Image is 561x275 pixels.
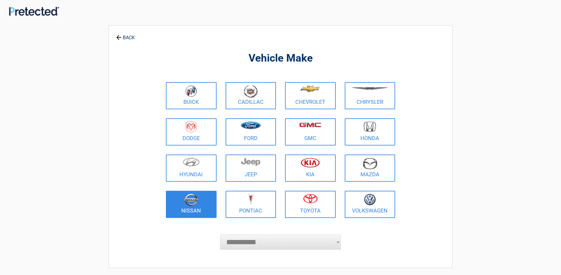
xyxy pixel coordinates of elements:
[241,121,261,129] img: ford
[226,118,276,145] a: Ford
[183,158,200,166] img: hyundai
[364,194,376,206] img: volkswagen
[345,155,395,182] a: Mazda
[244,85,258,98] img: cadillac
[166,155,217,182] a: Hyundai
[303,194,318,203] img: toyota
[285,155,336,182] a: Kia
[241,158,260,166] img: jeep
[301,158,320,168] img: kia
[285,118,336,145] a: GMC
[9,7,59,16] img: Main Logo
[184,194,198,206] img: nissan
[345,82,395,109] a: Chrysler
[166,82,217,109] a: Buick
[345,191,395,218] a: Volkswagen
[226,191,276,218] a: Pontiac
[115,30,136,40] a: BACK
[362,158,377,169] img: mazda
[363,121,376,132] img: honda
[226,82,276,109] a: Cadillac
[248,194,254,205] img: pontiac
[345,118,395,145] a: Honda
[186,121,196,133] img: dodge
[166,118,217,145] a: Dodge
[351,87,388,90] img: chrysler
[226,155,276,182] a: Jeep
[285,82,336,109] a: Chevrolet
[285,191,336,218] a: Toyota
[166,191,217,218] a: Nissan
[300,85,320,92] img: chevrolet
[299,122,321,127] img: gmc
[164,51,397,66] h2: Vehicle Make
[185,85,197,97] img: buick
